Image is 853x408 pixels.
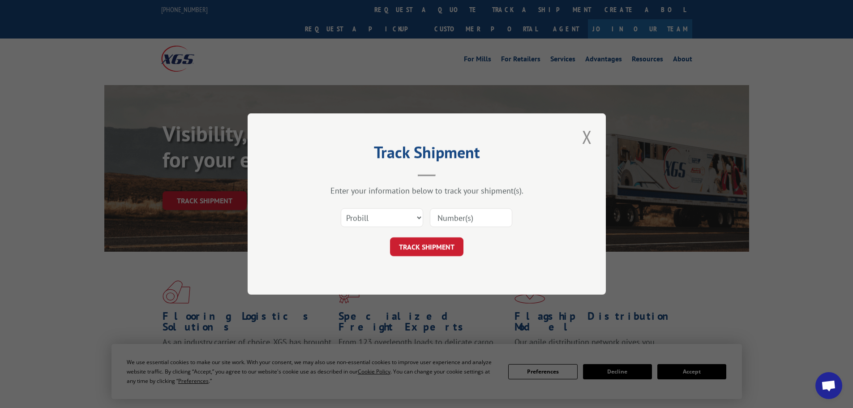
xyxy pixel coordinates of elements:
input: Number(s) [430,208,512,227]
div: Enter your information below to track your shipment(s). [292,185,561,196]
h2: Track Shipment [292,146,561,163]
button: TRACK SHIPMENT [390,237,463,256]
button: Close modal [579,125,595,149]
a: Open chat [815,372,842,399]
